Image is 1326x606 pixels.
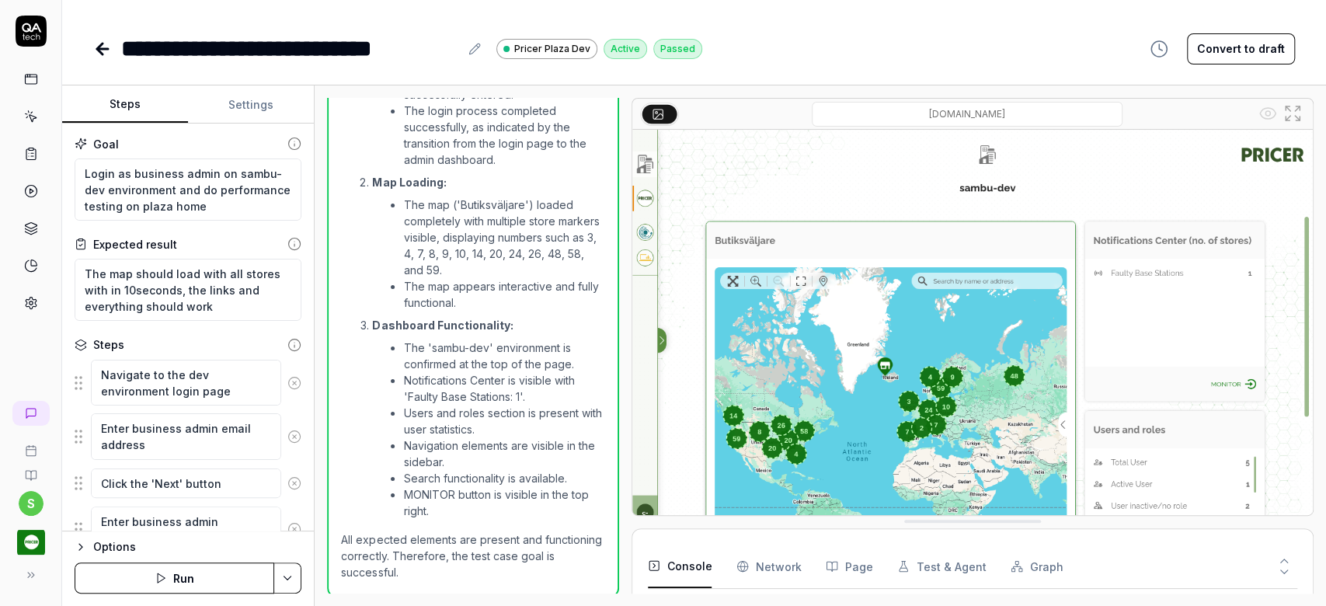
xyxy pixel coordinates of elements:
[648,545,712,588] button: Console
[19,491,44,516] button: s
[1011,545,1063,588] button: Graph
[6,432,55,457] a: Book a call with us
[281,514,308,545] button: Remove step
[281,468,308,499] button: Remove step
[75,413,301,460] div: Suggestions
[496,38,597,59] a: Pricer Plaza Dev
[403,405,605,437] li: Users and roles section is present with user statistics.
[514,42,590,56] span: Pricer Plaza Dev
[281,421,308,452] button: Remove step
[62,86,188,124] button: Steps
[93,136,119,152] div: Goal
[75,506,301,553] div: Suggestions
[188,86,314,124] button: Settings
[897,545,986,588] button: Test & Agent
[403,197,605,278] li: The map ('Butiksväljare') loaded completely with multiple store markers visible, displaying numbe...
[75,359,301,406] div: Suggestions
[6,457,55,482] a: Documentation
[826,545,872,588] button: Page
[403,372,605,405] li: Notifications Center is visible with 'Faulty Base Stations: 1'.
[93,538,301,556] div: Options
[653,39,702,59] div: Passed
[403,340,605,372] li: The 'sambu-dev' environment is confirmed at the top of the page.
[372,176,446,189] strong: Map Loading:
[403,470,605,486] li: Search functionality is available.
[281,367,308,399] button: Remove step
[17,528,45,556] img: Pricer.com Logo
[93,336,124,353] div: Steps
[75,538,301,556] button: Options
[403,486,605,519] li: MONITOR button is visible in the top right.
[632,130,1313,555] img: Screenshot
[6,516,55,559] button: Pricer.com Logo
[604,39,647,59] div: Active
[75,467,301,500] div: Suggestions
[1255,101,1280,126] button: Show all interative elements
[1280,101,1305,126] button: Open in full screen
[93,236,177,252] div: Expected result
[372,319,513,332] strong: Dashboard Functionality:
[341,531,605,580] p: All expected elements are present and functioning correctly. Therefore, the test case goal is suc...
[403,103,605,168] li: The login process completed successfully, as indicated by the transition from the login page to t...
[736,545,801,588] button: Network
[75,562,274,594] button: Run
[403,278,605,311] li: The map appears interactive and fully functional.
[1140,33,1178,64] button: View version history
[1187,33,1295,64] button: Convert to draft
[12,401,50,426] a: New conversation
[403,437,605,470] li: Navigation elements are visible in the sidebar.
